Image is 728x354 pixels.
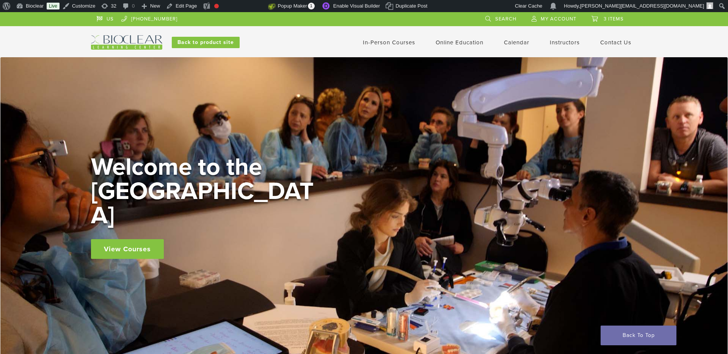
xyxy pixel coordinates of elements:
div: Focus keyphrase not set [214,4,219,8]
a: [PHONE_NUMBER] [121,12,177,23]
span: My Account [541,16,576,22]
a: Instructors [550,39,580,46]
span: Search [495,16,516,22]
span: 3 items [604,16,624,22]
span: 1 [308,3,315,9]
a: Online Education [436,39,483,46]
img: Views over 48 hours. Click for more Jetpack Stats. [226,2,268,11]
a: Search [485,12,516,23]
a: Live [47,3,60,9]
a: In-Person Courses [363,39,415,46]
a: 3 items [591,12,624,23]
a: Contact Us [600,39,631,46]
a: Calendar [504,39,529,46]
a: Back to product site [172,37,240,48]
span: [PERSON_NAME][EMAIL_ADDRESS][DOMAIN_NAME] [580,3,704,9]
a: Back To Top [601,326,676,345]
a: My Account [532,12,576,23]
a: US [97,12,114,23]
h2: Welcome to the [GEOGRAPHIC_DATA] [91,155,318,228]
img: Bioclear [91,35,162,50]
a: View Courses [91,239,164,259]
